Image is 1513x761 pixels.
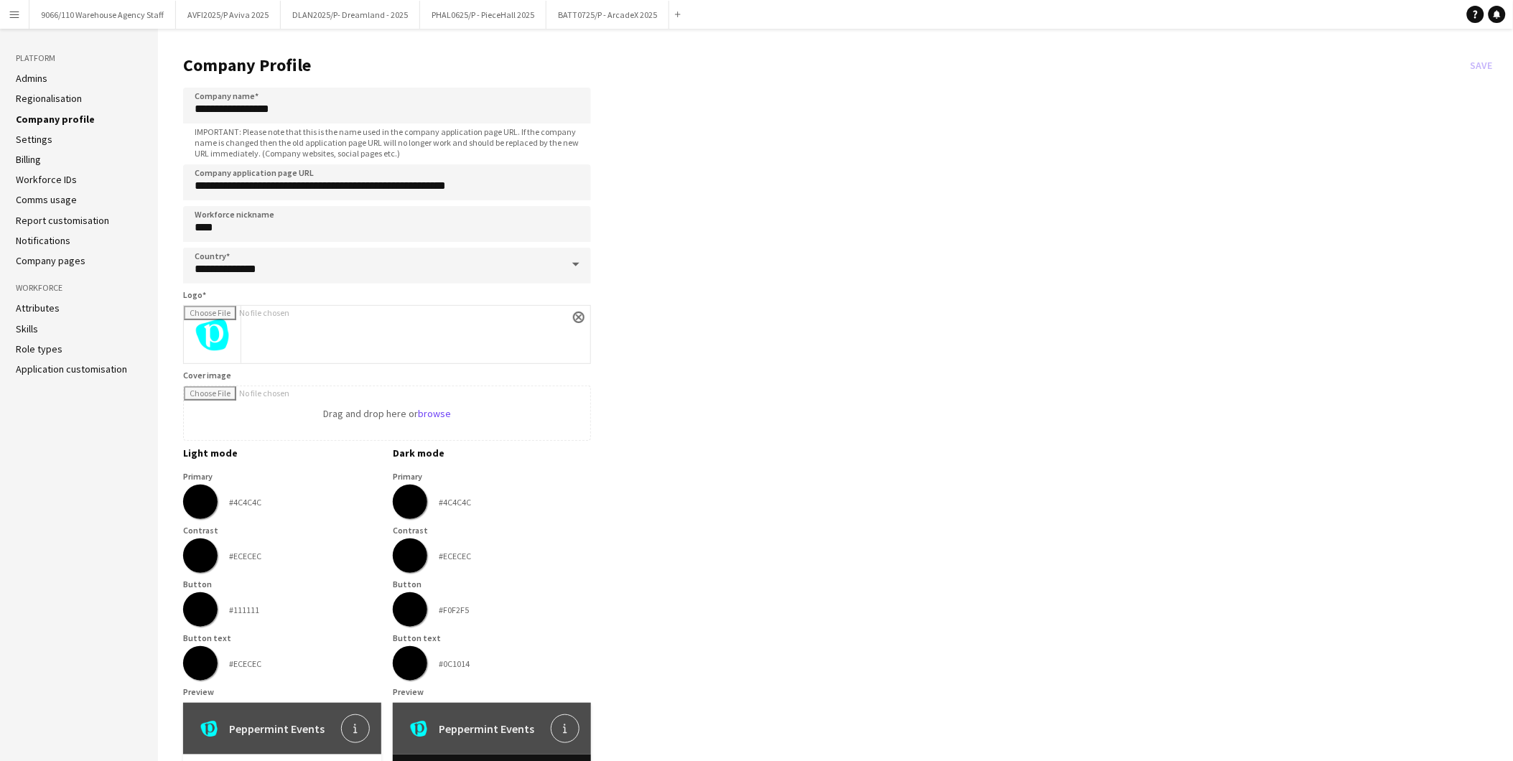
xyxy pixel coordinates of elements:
h3: Dark mode [393,447,591,459]
h3: Workforce [16,281,142,294]
h3: Platform [16,52,142,65]
div: #F0F2F5 [439,604,469,615]
a: Attributes [16,302,60,314]
span: Peppermint Events [439,720,534,737]
a: Regionalisation [16,92,82,105]
a: Billing [16,153,41,166]
a: Workforce IDs [16,173,77,186]
img: thumb-dba70cb9-b0c2-4569-a55c-94e72fe7c686..png [195,714,223,743]
h3: Light mode [183,447,381,459]
a: Role types [16,342,62,355]
button: DLAN2025/P- Dreamland - 2025 [281,1,420,29]
div: #ECECEC [229,551,261,561]
a: Skills [16,322,38,335]
div: #ECECEC [229,658,261,669]
a: Company pages [16,254,85,267]
button: PHAL0625/P - PieceHall 2025 [420,1,546,29]
div: #4C4C4C [229,497,261,508]
h1: Company Profile [183,55,1465,76]
span: Peppermint Events [229,720,325,737]
a: Admins [16,72,47,85]
button: AVFI2025/P Aviva 2025 [176,1,281,29]
a: Comms usage [16,193,77,206]
div: #4C4C4C [439,497,471,508]
a: Report customisation [16,214,109,227]
button: BATT0725/P - ArcadeX 2025 [546,1,669,29]
a: Settings [16,133,52,146]
div: #0C1014 [439,658,470,669]
a: Company profile [16,113,95,126]
div: #ECECEC [439,551,471,561]
img: thumb-dba70cb9-b0c2-4569-a55c-94e72fe7c686..png [404,714,433,743]
span: IMPORTANT: Please note that this is the name used in the company application page URL. If the com... [183,126,591,159]
a: Application customisation [16,363,127,375]
button: 9066/110 Warehouse Agency Staff [29,1,176,29]
div: #111111 [229,604,259,615]
a: Notifications [16,234,70,247]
